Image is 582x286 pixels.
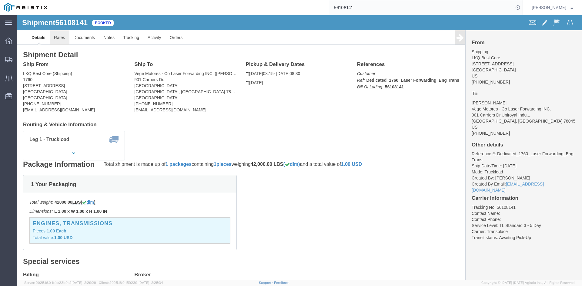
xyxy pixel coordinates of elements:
[329,0,513,15] input: Search for shipment number, reference number
[481,280,575,285] span: Copyright © [DATE]-[DATE] Agistix Inc., All Rights Reserved
[532,4,566,11] span: Jorge Hinojosa
[4,3,47,12] img: logo
[139,281,163,284] span: [DATE] 12:25:34
[99,281,163,284] span: Client: 2025.16.0-1592391
[24,281,96,284] span: Server: 2025.16.0-1ffcc23b9e2
[274,281,289,284] a: Feedback
[531,4,574,11] button: [PERSON_NAME]
[72,281,96,284] span: [DATE] 12:29:29
[17,15,582,280] iframe: FS Legacy Container
[259,281,274,284] a: Support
